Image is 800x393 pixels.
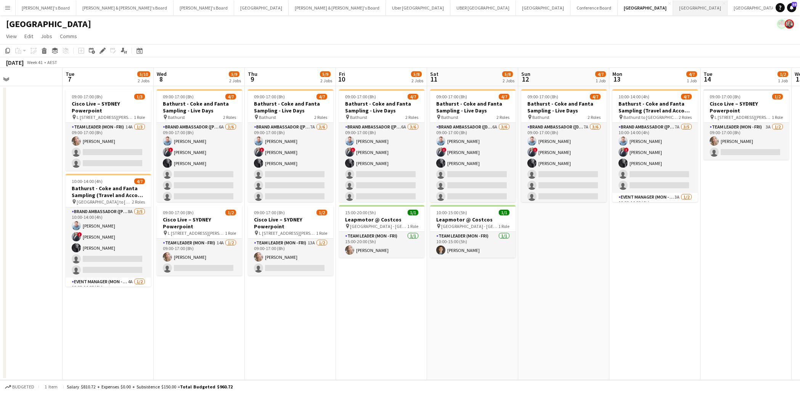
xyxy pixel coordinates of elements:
[66,278,151,314] app-card-role: Event Manager (Mon - Fri)4A1/210:00-14:00 (4h)
[411,78,423,83] div: 2 Jobs
[618,0,673,15] button: [GEOGRAPHIC_DATA]
[792,2,797,7] span: 38
[618,94,649,99] span: 10:00-14:00 (4h)
[772,114,783,120] span: 1 Role
[67,384,233,390] div: Salary $810.72 + Expenses $0.00 + Subsistence $150.00 =
[157,89,242,202] app-job-card: 09:00-17:00 (8h)4/7Bathurst - Coke and Fanta Sampling - Live Days Bathurst2 RolesBrand Ambassador...
[259,230,316,236] span: L [STREET_ADDRESS][PERSON_NAME] (Veritas Offices)
[570,0,618,15] button: Conference Board
[498,223,509,229] span: 1 Role
[21,31,36,41] a: Edit
[64,75,74,83] span: 7
[430,123,516,204] app-card-role: Brand Ambassador ([DATE])6A3/609:00-17:00 (8h)[PERSON_NAME]![PERSON_NAME][PERSON_NAME]
[516,0,570,15] button: [GEOGRAPHIC_DATA]
[66,100,151,114] h3: Cisco Live – SYDNEY Powerpoint
[503,78,514,83] div: 2 Jobs
[502,71,513,77] span: 5/8
[442,148,447,152] span: !
[156,75,167,83] span: 8
[612,89,698,202] app-job-card: 10:00-14:00 (4h)4/7Bathurst - Coke and Fanta Sampling (Travel and Accom Provided) Bathurst to [GE...
[134,94,145,99] span: 1/3
[681,94,692,99] span: 4/7
[137,71,150,77] span: 5/10
[679,114,692,120] span: 2 Roles
[157,205,242,276] div: 09:00-17:00 (8h)1/2Cisco Live – SYDNEY Powerpoint L [STREET_ADDRESS][PERSON_NAME] (Veritas Office...
[223,114,236,120] span: 2 Roles
[450,0,516,15] button: UBER [GEOGRAPHIC_DATA]
[345,94,376,99] span: 09:00-17:00 (8h)
[430,205,516,258] div: 10:00-15:00 (5h)1/1Leapmotor @ Costcos [GEOGRAPHIC_DATA] - [GEOGRAPHIC_DATA]1 RoleTeam Leader (Mo...
[430,100,516,114] h3: Bathurst - Coke and Fanta Sampling - Live Days
[289,0,386,15] button: [PERSON_NAME] & [PERSON_NAME]'s Board
[496,114,509,120] span: 2 Roles
[521,71,530,77] span: Sun
[4,383,35,391] button: Budgeted
[429,75,439,83] span: 11
[702,75,712,83] span: 14
[229,71,239,77] span: 5/9
[157,216,242,230] h3: Cisco Live – SYDNEY Powerpoint
[704,71,712,77] span: Tue
[6,33,17,40] span: View
[612,71,622,77] span: Mon
[521,89,607,202] div: 09:00-17:00 (8h)4/7Bathurst - Coke and Fanta Sampling - Live Days Bathurst2 RolesBrand Ambassador...
[225,94,236,99] span: 4/7
[157,100,242,114] h3: Bathurst - Coke and Fanta Sampling - Live Days
[157,239,242,276] app-card-role: Team Leader (Mon - Fri)14A1/209:00-17:00 (8h)[PERSON_NAME]
[590,94,601,99] span: 4/7
[596,78,606,83] div: 1 Job
[704,100,789,114] h3: Cisco Live – SYDNEY Powerpoint
[248,205,333,276] app-job-card: 09:00-17:00 (8h)1/2Cisco Live – SYDNEY Powerpoint L [STREET_ADDRESS][PERSON_NAME] (Veritas Office...
[339,205,424,258] app-job-card: 15:00-20:00 (5h)1/1Leapmotor @ Costcos [GEOGRAPHIC_DATA] - [GEOGRAPHIC_DATA]1 RoleTeam Leader (Mo...
[499,210,509,215] span: 1/1
[624,148,629,152] span: !
[408,94,418,99] span: 4/7
[247,75,257,83] span: 9
[673,0,728,15] button: [GEOGRAPHIC_DATA]
[66,174,151,287] app-job-card: 10:00-14:00 (4h)4/7Bathurst - Coke and Fanta Sampling (Travel and Accom Provided) [GEOGRAPHIC_DAT...
[704,89,789,160] app-job-card: 09:00-17:00 (8h)1/2Cisco Live – SYDNEY Powerpoint L [STREET_ADDRESS][PERSON_NAME] (Veritas Office...
[57,31,80,41] a: Comms
[316,230,327,236] span: 1 Role
[339,232,424,258] app-card-role: Team Leader (Mon - Fri)1/115:00-20:00 (5h)[PERSON_NAME]
[612,193,698,230] app-card-role: Event Manager (Mon - Fri)3A1/210:00-14:00 (4h)
[430,232,516,258] app-card-role: Team Leader (Mon - Fri)1/110:00-15:00 (5h)[PERSON_NAME]
[254,94,285,99] span: 09:00-17:00 (8h)
[12,384,34,390] span: Budgeted
[687,78,697,83] div: 1 Job
[173,0,234,15] button: [PERSON_NAME]'s Board
[3,31,20,41] a: View
[351,148,355,152] span: !
[248,71,257,77] span: Thu
[134,178,145,184] span: 4/7
[163,94,194,99] span: 09:00-17:00 (8h)
[521,100,607,114] h3: Bathurst - Coke and Fanta Sampling - Live Days
[441,223,498,229] span: [GEOGRAPHIC_DATA] - [GEOGRAPHIC_DATA]
[339,216,424,223] h3: Leapmotor @ Costcos
[60,33,77,40] span: Comms
[320,78,332,83] div: 2 Jobs
[316,210,327,215] span: 1/2
[314,114,327,120] span: 2 Roles
[132,199,145,205] span: 2 Roles
[6,18,91,30] h1: [GEOGRAPHIC_DATA]
[248,123,333,204] app-card-role: Brand Ambassador ([PERSON_NAME])7A3/609:00-17:00 (8h)[PERSON_NAME]![PERSON_NAME][PERSON_NAME]
[66,89,151,171] app-job-card: 09:00-17:00 (8h)1/3Cisco Live – SYDNEY Powerpoint L [STREET_ADDRESS][PERSON_NAME] (Veritas Office...
[339,89,424,202] div: 09:00-17:00 (8h)4/7Bathurst - Coke and Fanta Sampling - Live Days Bathurst2 RolesBrand Ambassador...
[316,94,327,99] span: 4/7
[710,94,741,99] span: 09:00-17:00 (8h)
[595,71,606,77] span: 4/7
[66,185,151,199] h3: Bathurst - Coke and Fanta Sampling (Travel and Accom Provided)
[66,207,151,278] app-card-role: Brand Ambassador ([PERSON_NAME])8A3/510:00-14:00 (4h)[PERSON_NAME]![PERSON_NAME][PERSON_NAME]
[138,78,150,83] div: 2 Jobs
[778,78,788,83] div: 1 Job
[77,114,134,120] span: L [STREET_ADDRESS][PERSON_NAME] (Veritas Offices)
[259,114,276,120] span: Bathurst
[532,114,549,120] span: Bathurst
[66,123,151,171] app-card-role: Team Leader (Mon - Fri)14A1/309:00-17:00 (8h)[PERSON_NAME]
[248,89,333,202] div: 09:00-17:00 (8h)4/7Bathurst - Coke and Fanta Sampling - Live Days Bathurst2 RolesBrand Ambassador...
[611,75,622,83] span: 13
[180,384,233,390] span: Total Budgeted $960.72
[436,94,467,99] span: 09:00-17:00 (8h)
